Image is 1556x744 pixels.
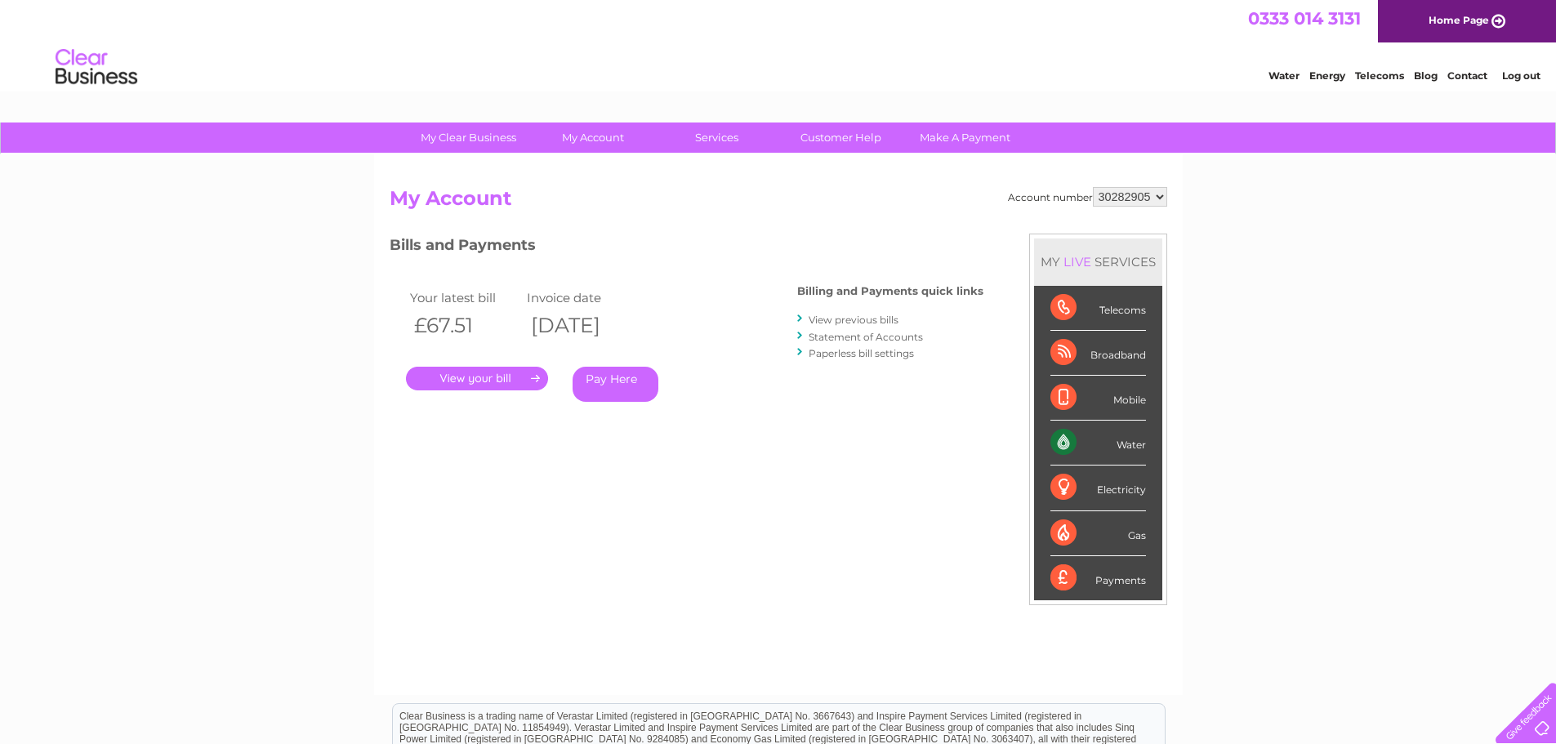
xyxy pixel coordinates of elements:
[1309,69,1345,82] a: Energy
[525,123,660,153] a: My Account
[1355,69,1404,82] a: Telecoms
[523,309,640,342] th: [DATE]
[390,234,983,262] h3: Bills and Payments
[523,287,640,309] td: Invoice date
[55,42,138,92] img: logo.png
[1414,69,1438,82] a: Blog
[1050,421,1146,466] div: Water
[1050,556,1146,600] div: Payments
[390,187,1167,218] h2: My Account
[774,123,908,153] a: Customer Help
[401,123,536,153] a: My Clear Business
[1034,238,1162,285] div: MY SERVICES
[1060,254,1095,270] div: LIVE
[406,287,524,309] td: Your latest bill
[809,331,923,343] a: Statement of Accounts
[649,123,784,153] a: Services
[1050,286,1146,331] div: Telecoms
[1268,69,1300,82] a: Water
[406,309,524,342] th: £67.51
[1008,187,1167,207] div: Account number
[1502,69,1540,82] a: Log out
[1050,511,1146,556] div: Gas
[573,367,658,402] a: Pay Here
[1050,466,1146,510] div: Electricity
[406,367,548,390] a: .
[1248,8,1361,29] a: 0333 014 3131
[898,123,1032,153] a: Make A Payment
[809,314,898,326] a: View previous bills
[809,347,914,359] a: Paperless bill settings
[797,285,983,297] h4: Billing and Payments quick links
[393,9,1165,79] div: Clear Business is a trading name of Verastar Limited (registered in [GEOGRAPHIC_DATA] No. 3667643...
[1050,331,1146,376] div: Broadband
[1050,376,1146,421] div: Mobile
[1447,69,1487,82] a: Contact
